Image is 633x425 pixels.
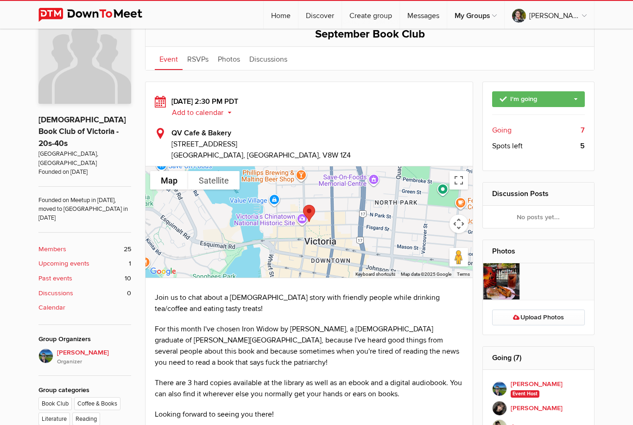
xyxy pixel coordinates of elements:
a: Discussions 0 [38,288,131,298]
span: Event Host [511,390,540,398]
img: Brooke [38,349,53,363]
b: 5 [580,140,585,152]
a: Members 25 [38,244,131,254]
p: There are 3 hard copies available at the library as well as an ebook and a digital audiobook. You... [155,377,463,400]
i: Organizer [57,358,131,366]
a: Photos [213,47,245,70]
span: [PERSON_NAME] [57,348,131,366]
span: Founded on Meetup in [DATE], moved to [GEOGRAPHIC_DATA] in [DATE] [38,186,131,223]
a: Upload Photos [492,310,585,325]
span: [GEOGRAPHIC_DATA], [GEOGRAPHIC_DATA] [38,150,131,168]
span: [GEOGRAPHIC_DATA], [GEOGRAPHIC_DATA], V8W 1Z4 [171,151,351,160]
a: I'm going [492,91,585,107]
a: [PERSON_NAME]Organizer [38,349,131,366]
a: Discussion Posts [492,189,549,198]
button: Drag Pegman onto the map to open Street View [449,248,468,266]
div: Group Organizers [38,334,131,344]
a: Upcoming events 1 [38,259,131,269]
img: DownToMeet [38,8,157,22]
a: [DEMOGRAPHIC_DATA] Book Club of Victoria - 20s-40s [38,115,126,149]
a: [PERSON_NAME] [505,1,594,29]
div: [DATE] 2:30 PM PDT [155,96,463,118]
button: Keyboard shortcuts [355,271,395,278]
p: Join us to chat about a [DEMOGRAPHIC_DATA] story with friendly people while drinking tea/coffee a... [155,292,463,314]
span: 25 [124,244,131,254]
a: Past events 10 [38,273,131,284]
button: Add to calendar [171,108,239,117]
a: My Groups [447,1,504,29]
a: [PERSON_NAME] Event Host [492,379,585,399]
span: 0 [127,288,131,298]
b: Discussions [38,288,73,298]
img: Queer Book Club of Victoria - 20s-40s [38,11,131,104]
img: Google [148,266,178,278]
p: For this month I've chosen Iron Widow by [PERSON_NAME], a [DEMOGRAPHIC_DATA] graduate of [PERSON_... [155,324,463,368]
span: 10 [125,273,131,284]
a: Discussions [245,47,292,70]
a: Terms (opens in new tab) [457,272,470,277]
img: Brooke [492,381,507,396]
b: Upcoming events [38,259,89,269]
a: [PERSON_NAME] [492,399,585,418]
p: Looking forward to seeing you there! [155,409,463,420]
span: Map data ©2025 Google [401,272,451,277]
span: [STREET_ADDRESS] [171,139,463,150]
b: QV Cafe & Bakery [171,128,231,138]
a: Calendar [38,303,131,313]
a: Discover [298,1,342,29]
span: Founded on [DATE] [38,168,131,177]
span: Going [492,125,512,136]
b: [PERSON_NAME] [511,403,563,413]
span: Spots left [492,140,523,152]
a: Home [264,1,298,29]
button: Show street map [150,171,188,190]
a: Open this area in Google Maps (opens a new window) [148,266,178,278]
div: Group categories [38,385,131,395]
b: Past events [38,273,72,284]
span: 1 [129,259,131,269]
button: Toggle fullscreen view [449,171,468,190]
h2: Going (7) [492,347,585,369]
b: Members [38,244,66,254]
div: No posts yet... [483,206,595,228]
a: Photos [492,247,515,256]
span: September Book Club [315,27,425,41]
a: Messages [400,1,447,29]
button: Map camera controls [449,215,468,233]
b: Calendar [38,303,65,313]
img: Cassandra [492,401,507,416]
b: [PERSON_NAME] [511,379,563,389]
button: Show satellite imagery [188,171,240,190]
a: Create group [342,1,399,29]
a: RSVPs [183,47,213,70]
a: Event [155,47,183,70]
b: 7 [581,125,585,136]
